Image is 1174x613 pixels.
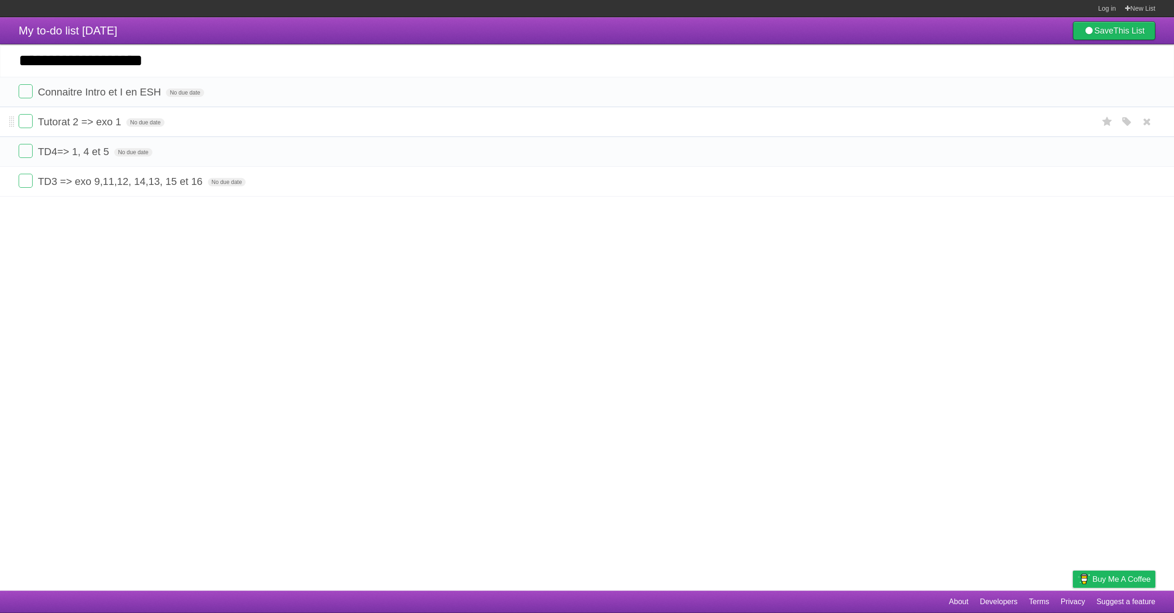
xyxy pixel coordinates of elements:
label: Done [19,114,33,128]
span: No due date [208,178,246,186]
b: This List [1113,26,1145,35]
a: Terms [1029,593,1050,611]
span: No due date [114,148,152,157]
a: Privacy [1061,593,1085,611]
span: Connaitre Intro et I en ESH [38,86,163,98]
span: No due date [126,118,164,127]
span: TD4=> 1, 4 et 5 [38,146,111,157]
a: SaveThis List [1073,21,1155,40]
label: Done [19,84,33,98]
label: Done [19,174,33,188]
a: Suggest a feature [1097,593,1155,611]
a: Developers [980,593,1017,611]
label: Done [19,144,33,158]
span: TD3 => exo 9,11,12, 14,13, 15 et 16 [38,176,205,187]
img: Buy me a coffee [1078,571,1090,587]
a: About [949,593,968,611]
span: No due date [166,89,204,97]
label: Star task [1098,114,1116,129]
span: Buy me a coffee [1092,571,1151,587]
span: My to-do list [DATE] [19,24,117,37]
span: Tutorat 2 => exo 1 [38,116,124,128]
a: Buy me a coffee [1073,571,1155,588]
